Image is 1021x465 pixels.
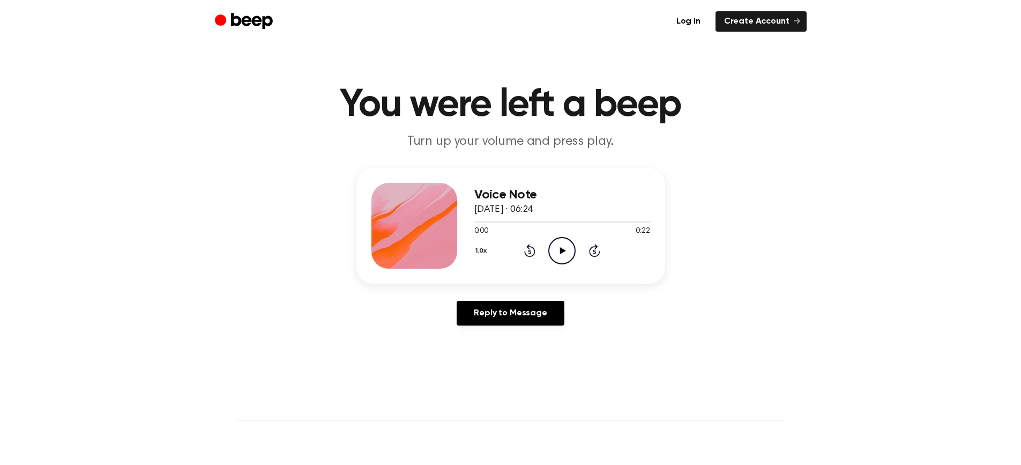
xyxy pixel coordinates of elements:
span: 0:00 [474,226,488,237]
a: Reply to Message [457,301,564,326]
a: Log in [668,11,709,32]
span: [DATE] · 06:24 [474,205,533,215]
a: Create Account [716,11,807,32]
span: 0:22 [636,226,650,237]
a: Beep [215,11,275,32]
button: 1.0x [474,242,491,260]
h1: You were left a beep [236,86,785,124]
p: Turn up your volume and press play. [305,133,717,151]
h3: Voice Note [474,188,650,202]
